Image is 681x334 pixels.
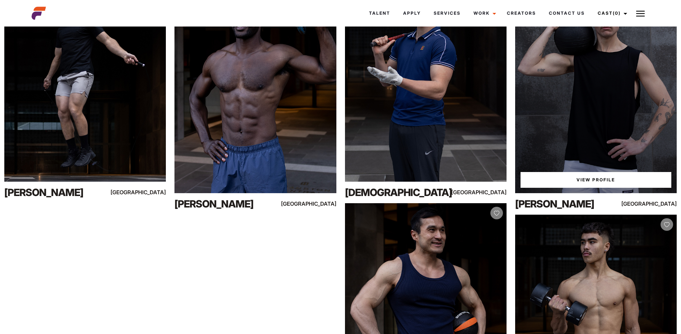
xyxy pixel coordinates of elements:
[427,4,467,23] a: Services
[500,4,542,23] a: Creators
[458,188,507,197] div: [GEOGRAPHIC_DATA]
[467,4,500,23] a: Work
[4,185,101,200] div: [PERSON_NAME]
[521,172,671,188] a: View Bailey M'sProfile
[628,199,677,208] div: [GEOGRAPHIC_DATA]
[591,4,631,23] a: Cast(0)
[117,188,166,197] div: [GEOGRAPHIC_DATA]
[542,4,591,23] a: Contact Us
[32,6,46,20] img: cropped-aefm-brand-fav-22-square.png
[397,4,427,23] a: Apply
[174,197,271,211] div: [PERSON_NAME]
[363,4,397,23] a: Talent
[345,185,442,200] div: [DEMOGRAPHIC_DATA]
[515,197,612,211] div: [PERSON_NAME]
[636,9,645,18] img: Burger icon
[288,199,336,208] div: [GEOGRAPHIC_DATA]
[613,10,621,16] span: (0)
